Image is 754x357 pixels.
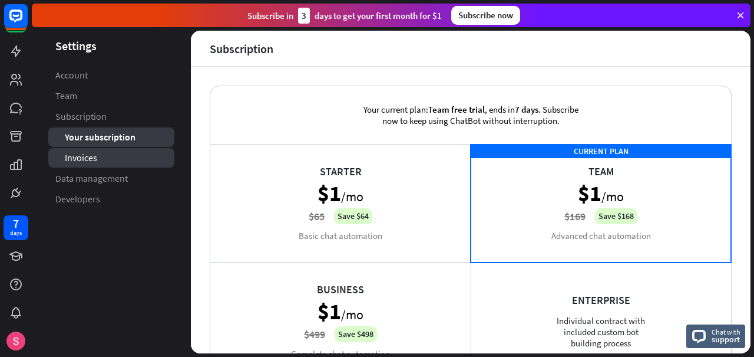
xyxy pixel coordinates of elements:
span: Chat with [712,326,740,338]
span: Team free trial [428,104,485,115]
span: Account [55,69,88,81]
span: support [712,334,740,345]
span: Your subscription [65,131,135,143]
span: Data management [55,172,128,185]
span: Subscription [55,110,107,123]
a: Account [48,65,174,85]
div: days [10,229,22,237]
div: 3 [298,8,310,24]
a: Subscription [48,107,174,126]
a: 7 days [4,215,28,240]
div: Subscription [210,42,273,55]
a: Team [48,86,174,106]
div: Your current plan: , ends in . Subscribe now to keep using ChatBot without interruption. [344,86,597,144]
header: Settings [32,38,191,54]
button: Open LiveChat chat widget [9,5,45,40]
div: 7 [13,218,19,229]
span: Team [55,90,77,102]
span: Invoices [65,152,97,164]
a: Invoices [48,148,174,168]
div: Subscribe in days to get your first month for $1 [247,8,442,24]
span: 7 days [515,104,538,115]
span: Developers [55,193,100,205]
a: Data management [48,169,174,188]
a: Developers [48,189,174,209]
div: Subscribe now [451,6,520,25]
